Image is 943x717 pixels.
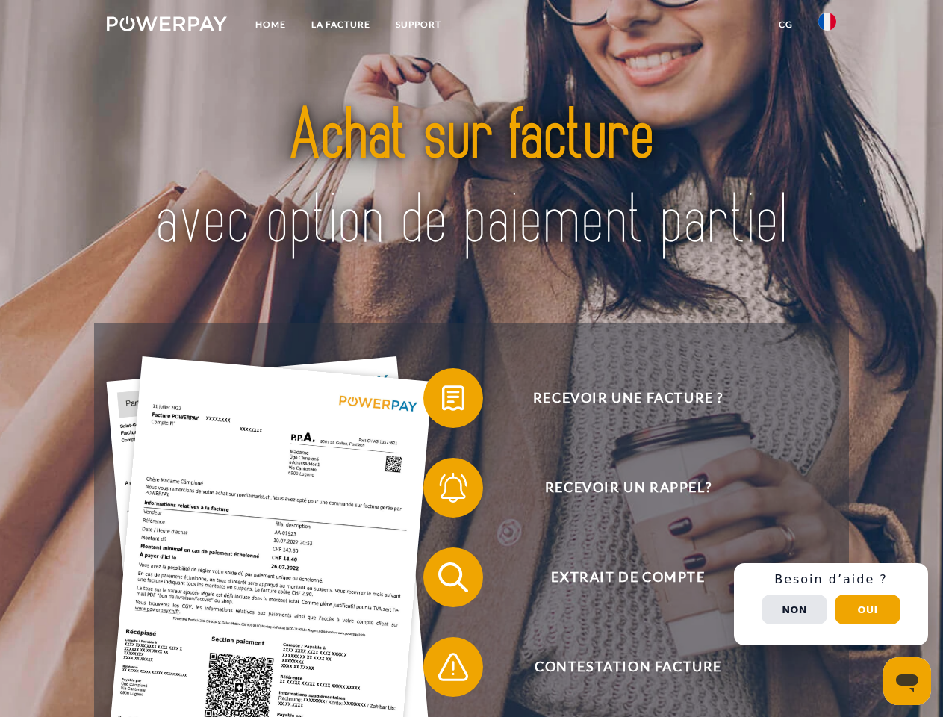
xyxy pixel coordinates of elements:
img: qb_bell.svg [435,469,472,506]
img: logo-powerpay-white.svg [107,16,227,31]
a: LA FACTURE [299,11,383,38]
button: Oui [835,595,900,624]
button: Recevoir une facture ? [423,368,812,428]
button: Non [762,595,827,624]
img: qb_search.svg [435,559,472,596]
span: Contestation Facture [445,637,811,697]
div: Schnellhilfe [734,563,928,645]
button: Extrait de compte [423,547,812,607]
button: Recevoir un rappel? [423,458,812,518]
img: qb_bill.svg [435,379,472,417]
a: Home [243,11,299,38]
img: qb_warning.svg [435,648,472,686]
a: Support [383,11,454,38]
h3: Besoin d’aide ? [743,572,919,587]
iframe: Bouton de lancement de la fenêtre de messagerie [883,657,931,705]
button: Contestation Facture [423,637,812,697]
span: Recevoir une facture ? [445,368,811,428]
a: CG [766,11,806,38]
img: title-powerpay_fr.svg [143,72,800,286]
span: Extrait de compte [445,547,811,607]
span: Recevoir un rappel? [445,458,811,518]
img: fr [818,13,836,31]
